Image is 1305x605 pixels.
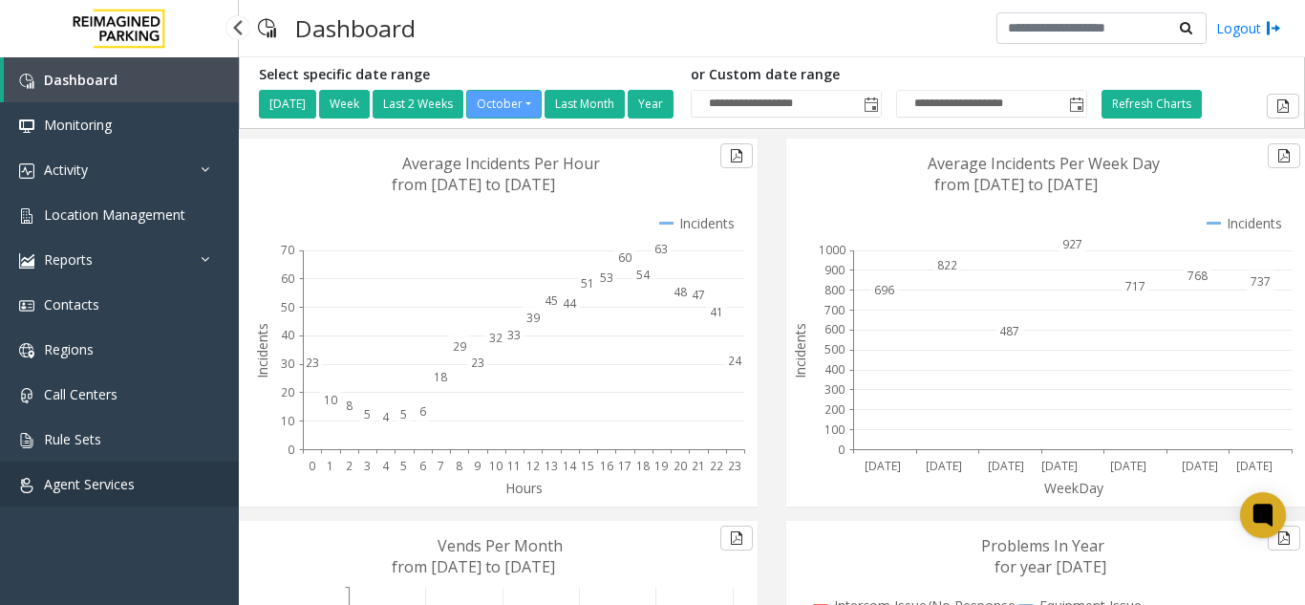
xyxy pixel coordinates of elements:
[937,257,957,273] text: 822
[286,5,425,52] h3: Dashboard
[981,535,1104,556] text: Problems In Year
[19,208,34,224] img: 'icon'
[691,67,1087,83] h5: or Custom date range
[44,71,118,89] span: Dashboard
[824,401,845,418] text: 200
[288,442,294,458] text: 0
[419,403,426,420] text: 6
[824,321,845,337] text: 600
[19,253,34,269] img: 'icon'
[364,406,371,422] text: 5
[563,458,577,474] text: 14
[489,330,503,346] text: 32
[438,458,444,474] text: 7
[988,458,1024,474] text: [DATE]
[19,433,34,448] img: 'icon'
[1041,458,1078,474] text: [DATE]
[306,355,319,371] text: 23
[526,310,540,326] text: 39
[19,74,34,89] img: 'icon'
[674,458,687,474] text: 20
[281,270,294,287] text: 60
[545,292,558,309] text: 45
[545,90,625,119] button: Last Month
[791,323,809,378] text: Incidents
[995,556,1106,577] text: for year [DATE]
[999,323,1019,339] text: 487
[19,298,34,313] img: 'icon'
[838,442,845,458] text: 0
[281,413,294,429] text: 10
[636,267,651,283] text: 54
[438,535,563,556] text: Vends Per Month
[259,67,676,83] h5: Select specific date range
[382,458,390,474] text: 4
[1065,91,1086,118] span: Toggle popup
[860,91,881,118] span: Toggle popup
[654,458,668,474] text: 19
[19,388,34,403] img: 'icon'
[19,478,34,493] img: 'icon'
[674,284,687,300] text: 48
[281,299,294,315] text: 50
[618,249,631,266] text: 60
[824,361,845,378] text: 400
[928,153,1160,174] text: Average Incidents Per Week Day
[1187,268,1208,284] text: 768
[258,5,276,52] img: pageIcon
[281,327,294,343] text: 40
[364,458,371,474] text: 3
[1110,458,1146,474] text: [DATE]
[402,153,600,174] text: Average Incidents Per Hour
[419,458,426,474] text: 6
[44,475,135,493] span: Agent Services
[507,458,521,474] text: 11
[563,295,577,312] text: 44
[824,381,845,398] text: 300
[44,250,93,269] span: Reports
[400,406,407,422] text: 5
[346,458,353,474] text: 2
[1268,526,1300,551] button: Export to pdf
[382,409,390,425] text: 4
[1236,458,1273,474] text: [DATE]
[654,241,668,257] text: 63
[44,340,94,358] span: Regions
[400,458,407,474] text: 5
[1125,278,1145,294] text: 717
[373,90,463,119] button: Last 2 Weeks
[281,384,294,400] text: 20
[319,90,370,119] button: Week
[505,479,543,497] text: Hours
[819,242,845,258] text: 1000
[507,327,521,343] text: 33
[824,282,845,298] text: 800
[474,458,481,474] text: 9
[1266,18,1281,38] img: logout
[1251,273,1271,290] text: 737
[253,323,271,378] text: Incidents
[600,270,613,286] text: 53
[636,458,650,474] text: 18
[824,262,845,278] text: 900
[926,458,962,474] text: [DATE]
[692,287,705,303] text: 47
[19,343,34,358] img: 'icon'
[453,338,466,355] text: 29
[874,282,894,298] text: 696
[728,458,741,474] text: 23
[865,458,901,474] text: [DATE]
[19,163,34,179] img: 'icon'
[1182,458,1218,474] text: [DATE]
[1044,479,1104,497] text: WeekDay
[1102,90,1202,119] button: Refresh Charts
[44,385,118,403] span: Call Centers
[824,421,845,438] text: 100
[324,392,337,408] text: 10
[434,369,447,385] text: 18
[4,57,239,102] a: Dashboard
[934,174,1098,195] text: from [DATE] to [DATE]
[1267,94,1299,119] button: Export to pdf
[44,430,101,448] span: Rule Sets
[581,275,594,292] text: 51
